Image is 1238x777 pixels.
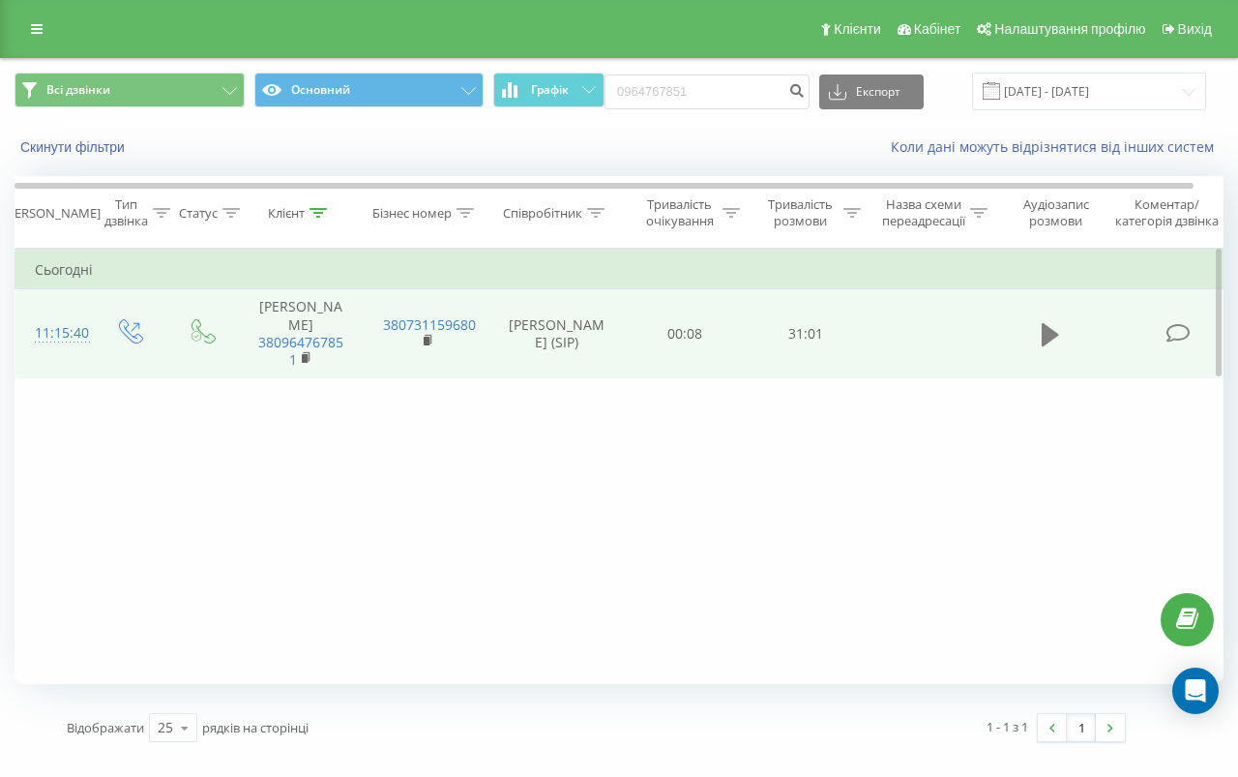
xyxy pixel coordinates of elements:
a: Коли дані можуть відрізнятися вiд інших систем [891,137,1223,156]
div: Статус [179,205,218,222]
button: Графік [493,73,604,107]
div: Співробітник [503,205,582,222]
span: Відображати [67,719,144,736]
button: Скинути фільтри [15,138,134,156]
div: [PERSON_NAME] [3,205,101,222]
td: [PERSON_NAME] [238,289,364,378]
input: Пошук за номером [604,75,810,109]
span: Всі дзвінки [46,82,110,98]
div: 1 - 1 з 1 [987,717,1028,736]
div: Аудіозапис розмови [1009,196,1103,229]
div: Тип дзвінка [104,196,148,229]
div: Тривалість розмови [762,196,839,229]
a: 380964767851 [258,333,343,369]
div: Клієнт [268,205,305,222]
span: рядків на сторінці [202,719,309,736]
a: 380731159680 [383,315,476,334]
div: Бізнес номер [372,205,452,222]
span: Вихід [1178,21,1212,37]
td: [PERSON_NAME] (SIP) [489,289,625,378]
div: Тривалість очікування [641,196,718,229]
button: Всі дзвінки [15,73,245,107]
div: 11:15:40 [35,314,74,352]
a: 1 [1067,714,1096,741]
div: 25 [158,718,173,737]
button: Основний [254,73,485,107]
td: 31:01 [746,289,867,378]
span: Клієнти [834,21,881,37]
button: Експорт [819,75,924,109]
div: Open Intercom Messenger [1172,668,1219,714]
td: 00:08 [625,289,746,378]
span: Кабінет [914,21,961,37]
span: Графік [531,83,569,97]
div: Коментар/категорія дзвінка [1110,196,1223,229]
span: Налаштування профілю [994,21,1145,37]
div: Назва схеми переадресації [882,196,965,229]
